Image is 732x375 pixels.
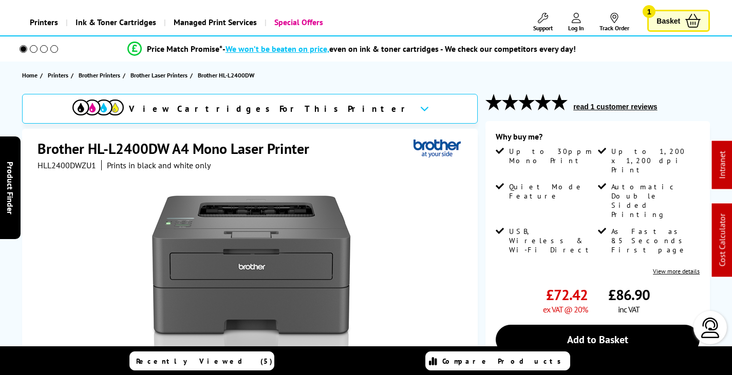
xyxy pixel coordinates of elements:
[198,70,254,81] span: Brother HL-L2400DW
[22,9,66,35] a: Printers
[568,13,584,32] a: Log In
[107,160,211,170] i: Prints in black and white only
[509,182,596,201] span: Quiet Mode Feature
[533,13,553,32] a: Support
[599,13,629,32] a: Track Order
[717,151,727,179] a: Intranet
[22,70,37,81] span: Home
[442,357,567,366] span: Compare Products
[79,70,123,81] a: Brother Printers
[568,24,584,32] span: Log In
[48,70,68,81] span: Printers
[543,304,588,314] span: ex VAT @ 20%
[198,70,257,81] a: Brother HL-L2400DW
[37,139,320,158] h1: Brother HL-L2400DW A4 Mono Laser Printer
[129,103,411,114] span: View Cartridges For This Printer
[22,70,40,81] a: Home
[611,182,698,219] span: Automatic Double Sided Printing
[496,131,700,147] div: Why buy me?
[656,14,680,28] span: Basket
[5,40,698,58] li: modal_Promise
[222,44,576,54] div: - even on ink & toner cartridges - We check our competitors every day!
[717,214,727,267] a: Cost Calculator
[130,70,190,81] a: Brother Laser Printers
[533,24,553,32] span: Support
[653,267,700,275] a: View more details
[136,357,273,366] span: Recently Viewed (5)
[643,5,655,18] span: 1
[546,285,588,304] span: £72.42
[608,285,650,304] span: £86.90
[611,227,698,254] span: As Fast as 8.5 Seconds First page
[509,147,596,165] span: Up to 30ppm Mono Print
[76,9,156,35] span: Ink & Toner Cartridges
[509,227,596,254] span: USB, Wireless & Wi-Fi Direct
[226,44,329,54] span: We won’t be beaten on price,
[164,9,265,35] a: Managed Print Services
[37,160,96,170] span: HLL2400DWZU1
[618,304,640,314] span: inc VAT
[79,70,120,81] span: Brother Printers
[72,100,124,115] img: View Cartridges
[700,318,721,338] img: user-headset-light.svg
[265,9,331,35] a: Special Offers
[5,161,15,214] span: Product Finder
[647,10,710,32] a: Basket 1
[425,351,570,370] a: Compare Products
[496,325,700,354] a: Add to Basket
[147,44,222,54] span: Price Match Promise*
[66,9,164,35] a: Ink & Toner Cartridges
[611,147,698,174] span: Up to 1,200 x 1,200 dpi Print
[414,139,461,158] img: Brother
[48,70,71,81] a: Printers
[129,351,274,370] a: Recently Viewed (5)
[130,70,187,81] span: Brother Laser Printers
[570,102,660,111] button: read 1 customer reviews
